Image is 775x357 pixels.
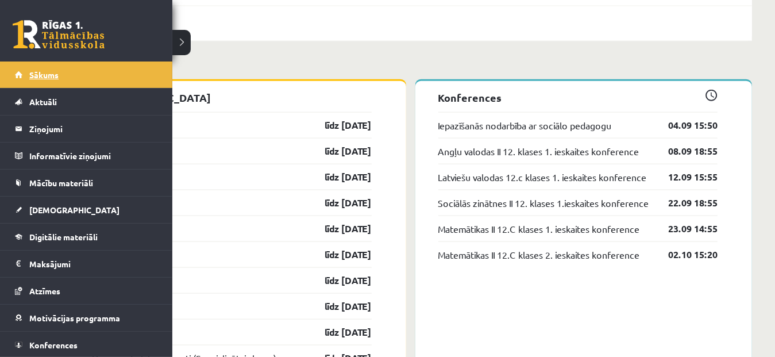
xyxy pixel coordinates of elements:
a: līdz [DATE] [305,325,372,339]
a: Rīgas 1. Tālmācības vidusskola [13,20,105,49]
span: Motivācijas programma [29,313,120,323]
a: Digitālie materiāli [15,224,158,250]
a: līdz [DATE] [305,170,372,184]
a: Sākums [15,62,158,88]
a: 02.10 15:20 [651,248,718,262]
span: Aktuāli [29,97,57,107]
a: Aktuāli [15,89,158,115]
a: [DEMOGRAPHIC_DATA] [15,197,158,223]
legend: Ziņojumi [29,116,158,142]
a: Matemātikas II 12.C klases 2. ieskaites konference [438,248,640,262]
a: līdz [DATE] [305,118,372,132]
span: [DEMOGRAPHIC_DATA] [29,205,119,215]
span: Konferences [29,340,78,350]
p: Tuvākās aktivitātes [74,59,747,74]
a: Latviešu valodas 12.c klases 1. ieskaites konference [438,170,647,184]
span: Mācību materiāli [29,178,93,188]
p: [DEMOGRAPHIC_DATA] [92,90,372,105]
span: Digitālie materiāli [29,232,98,242]
legend: Informatīvie ziņojumi [29,143,158,169]
a: 12.09 15:55 [651,170,718,184]
a: 23.09 14:55 [651,222,718,236]
a: līdz [DATE] [305,196,372,210]
span: Sākums [29,70,59,80]
span: Atzīmes [29,286,60,296]
a: Sociālās zinātnes II 12. klases 1.ieskaites konference [438,196,649,210]
a: līdz [DATE] [305,274,372,287]
a: Maksājumi [15,251,158,277]
a: Motivācijas programma [15,305,158,331]
a: līdz [DATE] [305,222,372,236]
legend: Maksājumi [29,251,158,277]
a: Mācību materiāli [15,170,158,196]
p: Konferences [438,90,718,105]
a: Informatīvie ziņojumi [15,143,158,169]
a: Atzīmes [15,278,158,304]
a: 08.09 18:55 [651,144,718,158]
a: 22.09 18:55 [651,196,718,210]
a: līdz [DATE] [305,248,372,262]
a: Ziņojumi [15,116,158,142]
a: Angļu valodas II 12. klases 1. ieskaites konference [438,144,639,158]
a: līdz [DATE] [305,144,372,158]
a: Matemātikas II 12.C klases 1. ieskaites konference [438,222,640,236]
a: Iepazīšanās nodarbība ar sociālo pedagogu [438,118,612,132]
a: 04.09 15:50 [651,118,718,132]
a: līdz [DATE] [305,300,372,313]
